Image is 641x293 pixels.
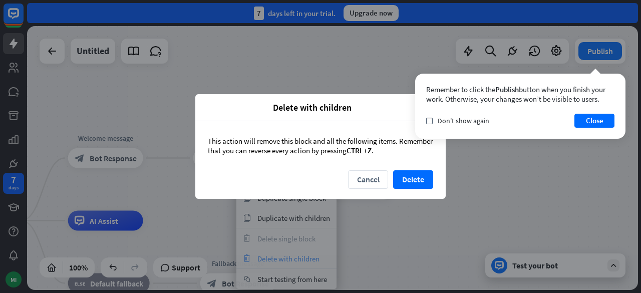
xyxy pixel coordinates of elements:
span: Publish [495,85,519,94]
button: Delete [393,170,433,189]
span: Don't show again [438,116,489,125]
div: Remember to click the button when you finish your work. Otherwise, your changes won’t be visible ... [426,85,614,104]
button: Open LiveChat chat widget [8,4,38,34]
button: Close [574,114,614,128]
button: Cancel [348,170,388,189]
span: CTRL+Z [347,146,372,155]
span: Delete with children [203,102,422,113]
div: This action will remove this block and all the following items. Remember that you can reverse eve... [195,121,446,170]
